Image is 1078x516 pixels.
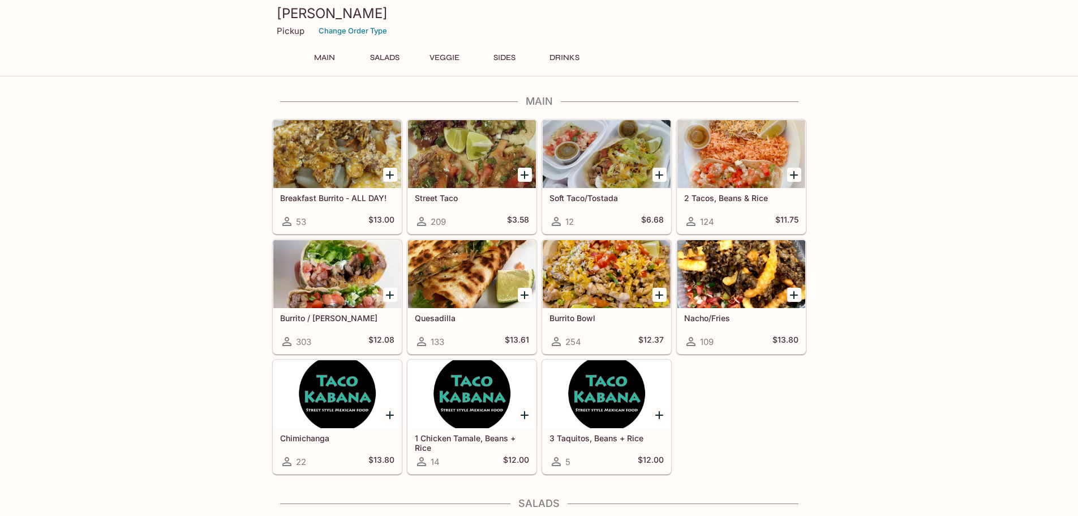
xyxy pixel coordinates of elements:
[296,457,306,467] span: 22
[684,313,798,323] h5: Nacho/Fries
[772,335,798,348] h5: $13.80
[549,433,664,443] h5: 3 Taquitos, Beans + Rice
[700,336,714,347] span: 109
[407,240,536,354] a: Quesadilla133$13.61
[313,22,392,40] button: Change Order Type
[505,335,529,348] h5: $13.61
[518,408,532,422] button: Add 1 Chicken Tamale, Beans + Rice
[407,120,536,234] a: Street Taco209$3.58
[787,168,801,182] button: Add 2 Tacos, Beans & Rice
[299,50,350,66] button: Main
[565,457,570,467] span: 5
[407,360,536,474] a: 1 Chicken Tamale, Beans + Rice14$12.00
[677,240,806,354] a: Nacho/Fries109$13.80
[638,335,664,348] h5: $12.37
[408,240,536,308] div: Quesadilla
[368,335,394,348] h5: $12.08
[277,25,304,36] p: Pickup
[296,216,306,227] span: 53
[280,313,394,323] h5: Burrito / [PERSON_NAME]
[543,120,671,188] div: Soft Taco/Tostada
[273,240,402,354] a: Burrito / [PERSON_NAME]303$12.08
[684,193,798,203] h5: 2 Tacos, Beans & Rice
[542,360,671,474] a: 3 Taquitos, Beans + Rice5$12.00
[359,50,410,66] button: Salads
[368,455,394,468] h5: $13.80
[549,313,664,323] h5: Burrito Bowl
[638,455,664,468] h5: $12.00
[280,433,394,443] h5: Chimichanga
[272,95,806,108] h4: Main
[408,120,536,188] div: Street Taco
[272,497,806,510] h4: Salads
[280,193,394,203] h5: Breakfast Burrito - ALL DAY!
[677,120,806,234] a: 2 Tacos, Beans & Rice124$11.75
[415,193,529,203] h5: Street Taco
[565,336,581,347] span: 254
[787,288,801,302] button: Add Nacho/Fries
[383,408,397,422] button: Add Chimichanga
[408,360,536,428] div: 1 Chicken Tamale, Beans + Rice
[431,457,440,467] span: 14
[383,168,397,182] button: Add Breakfast Burrito - ALL DAY!
[296,336,311,347] span: 303
[700,216,714,227] span: 124
[273,360,402,474] a: Chimichanga22$13.80
[652,408,667,422] button: Add 3 Taquitos, Beans + Rice
[549,193,664,203] h5: Soft Taco/Tostada
[507,215,529,228] h5: $3.58
[775,215,798,228] h5: $11.75
[518,168,532,182] button: Add Street Taco
[273,240,401,308] div: Burrito / Cali Burrito
[273,360,401,428] div: Chimichanga
[431,336,444,347] span: 133
[539,50,590,66] button: Drinks
[652,168,667,182] button: Add Soft Taco/Tostada
[431,216,446,227] span: 209
[543,360,671,428] div: 3 Taquitos, Beans + Rice
[277,5,802,22] h3: [PERSON_NAME]
[542,240,671,354] a: Burrito Bowl254$12.37
[415,313,529,323] h5: Quesadilla
[677,240,805,308] div: Nacho/Fries
[368,215,394,228] h5: $13.00
[543,240,671,308] div: Burrito Bowl
[415,433,529,452] h5: 1 Chicken Tamale, Beans + Rice
[273,120,401,188] div: Breakfast Burrito - ALL DAY!
[542,120,671,234] a: Soft Taco/Tostada12$6.68
[383,288,397,302] button: Add Burrito / Cali Burrito
[677,120,805,188] div: 2 Tacos, Beans & Rice
[273,120,402,234] a: Breakfast Burrito - ALL DAY!53$13.00
[641,215,664,228] h5: $6.68
[652,288,667,302] button: Add Burrito Bowl
[503,455,529,468] h5: $12.00
[518,288,532,302] button: Add Quesadilla
[565,216,574,227] span: 12
[419,50,470,66] button: Veggie
[479,50,530,66] button: Sides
